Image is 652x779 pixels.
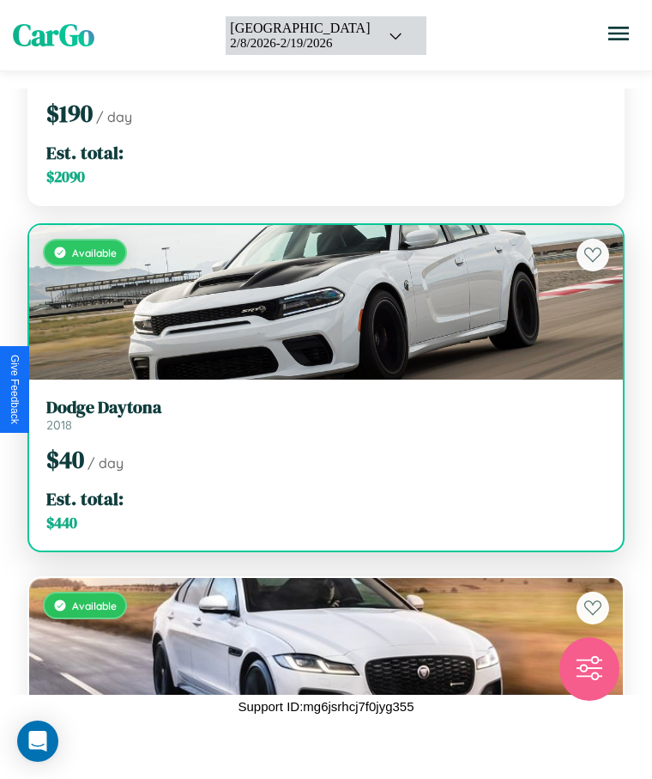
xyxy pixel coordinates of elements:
[46,486,124,511] span: Est. total:
[46,167,85,187] span: $ 2090
[96,108,132,125] span: / day
[17,721,58,762] div: Open Intercom Messenger
[46,443,84,476] span: $ 40
[46,397,606,433] a: Dodge Daytona2018
[230,21,370,36] div: [GEOGRAPHIC_DATA]
[13,15,94,56] span: CarGo
[238,695,414,718] p: Support ID: mg6jsrhcj7f0jyg355
[72,246,117,259] span: Available
[88,454,124,472] span: / day
[46,417,72,433] span: 2018
[230,36,370,51] div: 2 / 8 / 2026 - 2 / 19 / 2026
[46,397,606,417] h3: Dodge Daytona
[46,140,124,165] span: Est. total:
[46,97,93,130] span: $ 190
[72,599,117,612] span: Available
[9,355,21,424] div: Give Feedback
[46,513,77,533] span: $ 440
